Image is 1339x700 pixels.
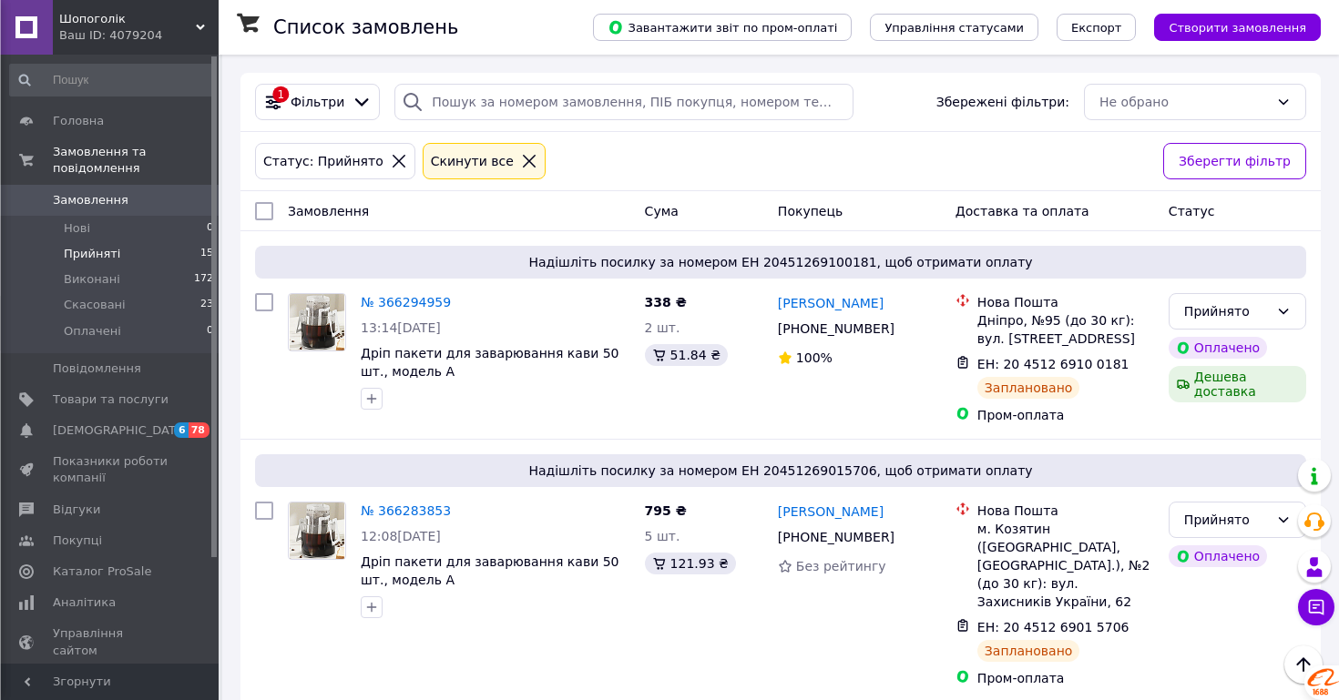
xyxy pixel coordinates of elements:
[956,204,1089,218] span: Доставка та оплата
[290,502,345,559] img: Фото товару
[977,669,1154,687] div: Пром-оплата
[288,502,346,560] a: Фото товару
[778,204,843,218] span: Покупець
[1169,366,1306,402] div: Дешева доставка
[1154,14,1321,41] button: Створити замовлення
[290,294,345,350] img: Фото товару
[645,344,728,366] div: 51.84 ₴
[977,293,1154,311] div: Нова Пошта
[1099,92,1269,112] div: Не обрано
[53,594,116,611] span: Аналітика
[645,529,680,543] span: 5 шт.
[1163,143,1306,179] button: Зберегти фільтр
[1169,21,1306,35] span: Створити замовлення
[361,554,619,587] a: Дріп пакети для заварювання кави 50 шт., модель А
[64,246,120,262] span: Прийняті
[394,84,853,120] input: Пошук за номером замовлення, ПІБ покупця, номером телефону, Email, номером накладної
[796,350,833,365] span: 100%
[194,271,213,288] span: 172
[64,323,121,340] span: Оплачені
[262,253,1299,271] span: Надішліть посилку за номером ЕН 20451269100181, щоб отримати оплату
[288,293,346,351] a: Фото товару
[645,553,736,574] div: 121.93 ₴
[977,620,1129,634] span: ЕН: 20 4512 6901 5706
[977,311,1154,348] div: Дніпро, №95 (до 30 кг): вул. [STREET_ADDRESS]
[64,220,90,237] span: Нові
[361,346,619,379] a: Дріп пакети для заварювання кави 50 шт., модель А
[53,502,100,518] span: Відгуки
[207,323,213,340] span: 0
[936,93,1069,111] span: Збережені фільтри:
[361,295,451,309] a: № 366294959
[1169,204,1215,218] span: Статус
[977,640,1080,662] div: Заплановано
[1298,589,1334,625] button: Чат з покупцем
[1284,645,1323,684] button: Наверх
[977,520,1154,611] div: м. Козятин ([GEOGRAPHIC_DATA], [GEOGRAPHIC_DATA].), №2 (до 30 кг): вул. Захисників України, 62
[291,93,344,111] span: Фільтри
[645,320,680,335] span: 2 шт.
[774,524,898,550] div: [PHONE_NUMBER]
[977,357,1129,371] span: ЕН: 20 4512 6910 0181
[59,11,196,27] span: Шопоголік
[1057,14,1137,41] button: Експорт
[1169,337,1267,359] div: Оплачено
[608,19,837,36] span: Завантажити звіт по пром-оплаті
[593,14,852,41] button: Завантажити звіт по пром-оплаті
[53,563,151,580] span: Каталог ProSale
[1184,301,1269,321] div: Прийнято
[427,151,517,171] div: Cкинути все
[262,462,1299,480] span: Надішліть посилку за номером ЕН 20451269015706, щоб отримати оплату
[53,533,102,549] span: Покупці
[1169,545,1267,567] div: Оплачено
[53,360,141,377] span: Повідомлення
[64,271,120,288] span: Виконані
[1179,151,1291,171] span: Зберегти фільтр
[200,246,213,262] span: 15
[361,320,441,335] span: 13:14[DATE]
[645,204,679,218] span: Cума
[207,220,213,237] span: 0
[59,27,219,44] div: Ваш ID: 4079204
[64,297,126,313] span: Скасовані
[361,503,451,518] a: № 366283853
[288,204,369,218] span: Замовлення
[273,16,458,38] h1: Список замовлень
[53,391,169,408] span: Товари та послуги
[53,422,188,439] span: [DEMOGRAPHIC_DATA]
[9,64,215,96] input: Пошук
[53,625,169,658] span: Управління сайтом
[53,453,169,486] span: Показники роботи компанії
[796,559,886,573] span: Без рейтингу
[1184,510,1269,530] div: Прийнято
[200,297,213,313] span: 23
[189,422,210,438] span: 78
[1136,19,1321,34] a: Створити замовлення
[645,295,687,309] span: 338 ₴
[174,422,189,438] span: 6
[884,21,1024,35] span: Управління статусами
[977,502,1154,520] div: Нова Пошта
[53,192,128,208] span: Замовлення
[1071,21,1122,35] span: Експорт
[260,151,387,171] div: Статус: Прийнято
[53,113,104,129] span: Головна
[977,377,1080,399] div: Заплановано
[774,316,898,341] div: [PHONE_NUMBER]
[645,503,687,518] span: 795 ₴
[361,529,441,543] span: 12:08[DATE]
[53,144,219,177] span: Замовлення та повідомлення
[977,406,1154,424] div: Пром-оплата
[778,294,884,312] a: [PERSON_NAME]
[870,14,1038,41] button: Управління статусами
[778,502,884,521] a: [PERSON_NAME]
